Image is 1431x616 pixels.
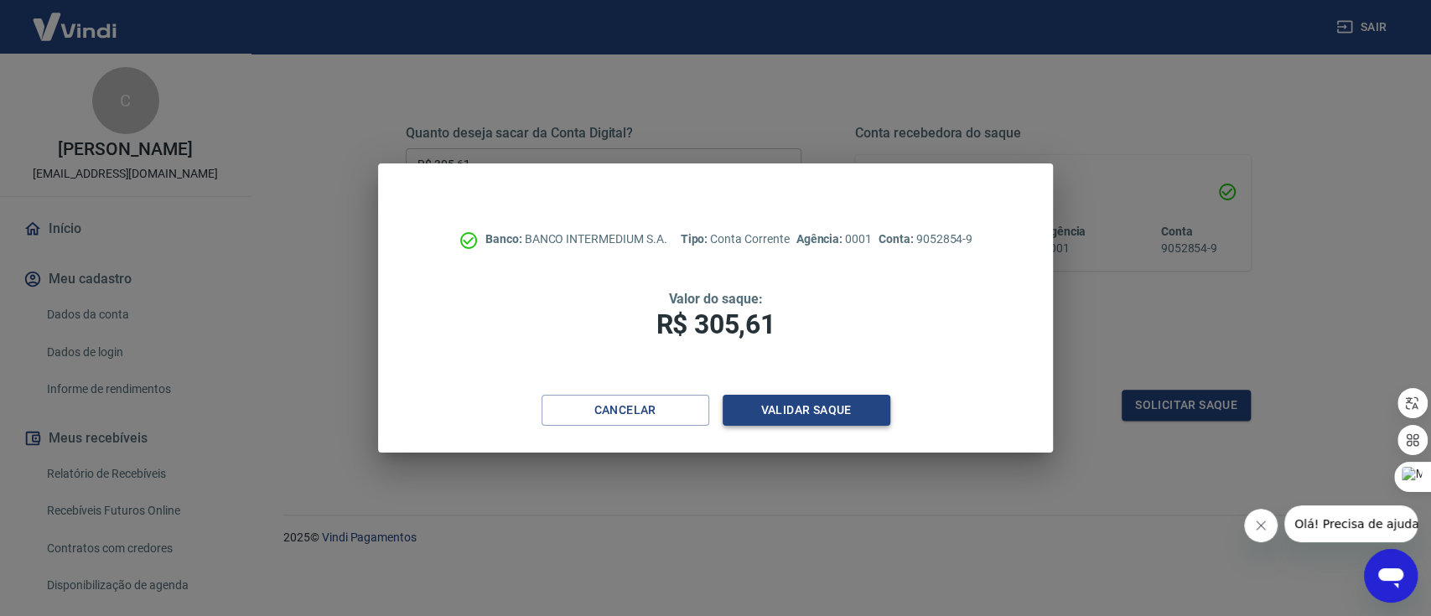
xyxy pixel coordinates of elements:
span: Banco: [485,232,525,246]
button: Cancelar [542,395,709,426]
p: BANCO INTERMEDIUM S.A. [485,230,667,248]
iframe: Mensagem da empresa [1284,505,1418,542]
span: Olá! Precisa de ajuda? [10,12,141,25]
span: Tipo: [680,232,710,246]
span: Valor do saque: [668,291,762,307]
button: Validar saque [723,395,890,426]
span: R$ 305,61 [656,308,775,340]
p: 0001 [796,230,872,248]
p: Conta Corrente [680,230,789,248]
iframe: Fechar mensagem [1244,509,1278,542]
p: 9052854-9 [879,230,972,248]
iframe: Botão para abrir a janela de mensagens [1364,549,1418,603]
span: Agência: [796,232,846,246]
span: Conta: [879,232,916,246]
